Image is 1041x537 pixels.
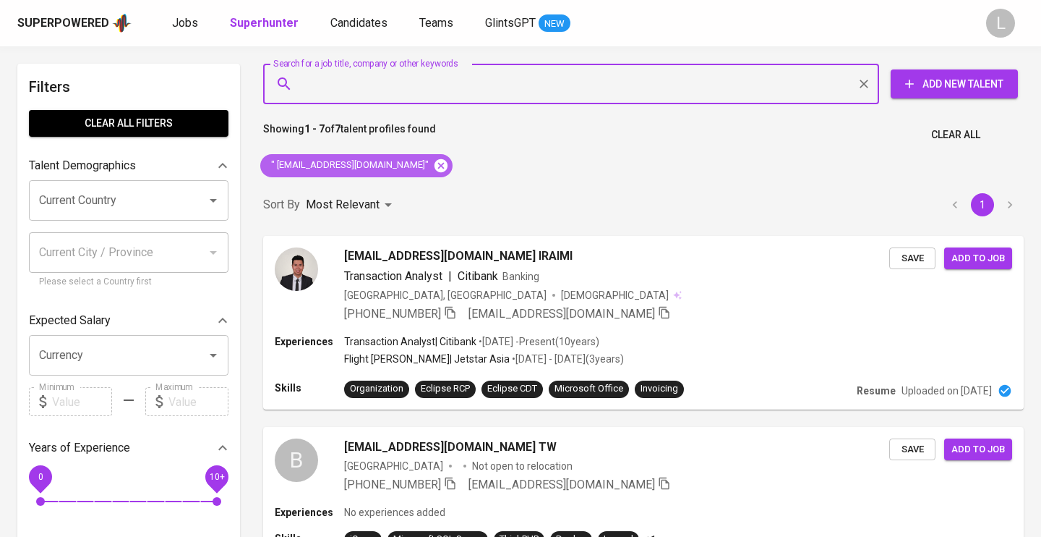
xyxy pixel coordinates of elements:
p: No experiences added [344,505,445,520]
span: Transaction Analyst [344,269,442,283]
p: Skills [275,381,344,395]
button: Open [203,345,223,365]
input: Value [52,387,112,416]
p: Transaction Analyst | Citibank [344,334,476,349]
div: Microsoft Office [554,382,623,396]
div: Expected Salary [29,306,228,335]
button: Clear [854,74,874,94]
span: [PHONE_NUMBER] [344,478,441,491]
span: [EMAIL_ADDRESS][DOMAIN_NAME] [468,307,655,321]
p: • [DATE] - Present ( 10 years ) [476,334,599,349]
p: Please select a Country first [39,275,218,289]
span: Save [896,250,928,267]
p: Years of Experience [29,439,130,457]
img: app logo [112,12,132,34]
span: " [EMAIL_ADDRESS][DOMAIN_NAME]" [260,158,437,172]
a: Jobs [172,14,201,33]
div: [GEOGRAPHIC_DATA], [GEOGRAPHIC_DATA] [344,288,547,303]
a: Superhunter [230,14,301,33]
p: Experiences [275,505,344,520]
span: Banking [502,271,539,282]
button: Add to job [944,248,1012,270]
span: [EMAIL_ADDRESS][DOMAIN_NAME] TW [344,439,557,456]
span: Clear All [931,126,980,144]
div: Organization [350,382,403,396]
div: Eclipse CDT [487,382,537,396]
span: [EMAIL_ADDRESS][DOMAIN_NAME] IRAIMI [344,248,573,265]
button: Add to job [944,439,1012,461]
a: [EMAIL_ADDRESS][DOMAIN_NAME] IRAIMITransaction Analyst|CitibankBanking[GEOGRAPHIC_DATA], [GEOGRAP... [263,236,1024,410]
img: 57e2f5edbc27a39d33d55dbce17b37dc.jpg [275,248,318,291]
b: 7 [335,123,340,135]
a: GlintsGPT NEW [485,14,570,33]
button: Save [889,248,935,270]
p: • [DATE] - [DATE] ( 3 years ) [510,352,624,366]
span: NEW [539,17,570,31]
button: Open [203,190,223,211]
p: Expected Salary [29,312,111,329]
div: Talent Demographics [29,151,228,180]
p: Resume [857,384,896,398]
p: Showing of talent profiles found [263,122,436,148]
button: Clear All filters [29,110,228,137]
p: Sort By [263,196,300,213]
span: [EMAIL_ADDRESS][DOMAIN_NAME] [468,478,655,491]
input: Value [168,387,228,416]
b: 1 - 7 [304,123,325,135]
a: Superpoweredapp logo [17,12,132,34]
h6: Filters [29,75,228,98]
div: L [986,9,1015,38]
p: Flight [PERSON_NAME] | Jetstar Asia [344,352,510,366]
div: " [EMAIL_ADDRESS][DOMAIN_NAME]" [260,154,453,177]
div: Years of Experience [29,434,228,462]
button: page 1 [971,193,994,216]
button: Clear All [925,122,986,148]
span: Candidates [330,16,387,30]
div: Most Relevant [306,192,397,219]
div: [GEOGRAPHIC_DATA] [344,459,443,473]
div: Eclipse RCP [421,382,470,396]
span: Add New Talent [902,75,1006,93]
span: Citibank [458,269,498,283]
span: Teams [419,16,453,30]
span: [PHONE_NUMBER] [344,307,441,321]
nav: pagination navigation [941,193,1024,216]
span: Jobs [172,16,198,30]
a: Candidates [330,14,390,33]
span: | [448,268,452,285]
p: Talent Demographics [29,157,136,174]
p: Not open to relocation [472,459,573,473]
a: Teams [419,14,456,33]
p: Uploaded on [DATE] [901,384,992,398]
span: [DEMOGRAPHIC_DATA] [561,288,671,303]
button: Save [889,439,935,461]
b: Superhunter [230,16,299,30]
span: GlintsGPT [485,16,536,30]
div: B [275,439,318,482]
div: Superpowered [17,15,109,32]
button: Add New Talent [891,69,1018,98]
span: Save [896,441,928,458]
span: Add to job [951,250,1005,267]
p: Most Relevant [306,196,380,213]
p: Experiences [275,334,344,349]
span: Add to job [951,441,1005,458]
div: Invoicing [641,382,678,396]
span: 0 [38,472,43,482]
span: 10+ [209,472,224,482]
span: Clear All filters [40,114,217,132]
